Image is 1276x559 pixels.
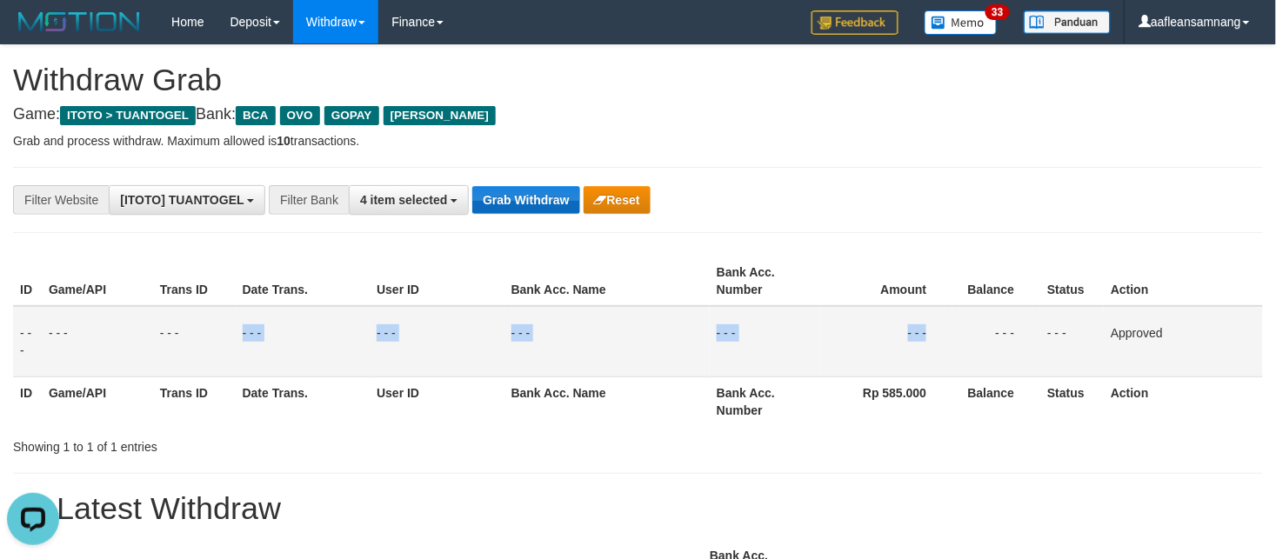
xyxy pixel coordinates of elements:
[821,256,953,306] th: Amount
[504,256,710,306] th: Bank Acc. Name
[821,306,953,377] td: - - -
[280,106,320,125] span: OVO
[324,106,379,125] span: GOPAY
[925,10,998,35] img: Button%20Memo.svg
[236,306,371,377] td: - - -
[13,185,109,215] div: Filter Website
[277,134,291,148] strong: 10
[370,306,504,377] td: - - -
[1104,376,1263,426] th: Action
[42,256,153,306] th: Game/API
[236,256,371,306] th: Date Trans.
[236,376,371,426] th: Date Trans.
[812,10,899,35] img: Feedback.jpg
[370,376,504,426] th: User ID
[269,185,349,215] div: Filter Bank
[1040,376,1104,426] th: Status
[13,256,42,306] th: ID
[153,256,236,306] th: Trans ID
[985,4,1009,20] span: 33
[584,186,651,214] button: Reset
[13,63,1263,97] h1: Withdraw Grab
[42,306,153,377] td: - - -
[60,106,196,125] span: ITOTO > TUANTOGEL
[13,376,42,426] th: ID
[952,256,1040,306] th: Balance
[504,376,710,426] th: Bank Acc. Name
[1024,10,1111,34] img: panduan.png
[821,376,953,426] th: Rp 585.000
[13,306,42,377] td: - - -
[952,306,1040,377] td: - - -
[370,256,504,306] th: User ID
[7,7,59,59] button: Open LiveChat chat widget
[13,9,145,35] img: MOTION_logo.png
[153,376,236,426] th: Trans ID
[13,132,1263,150] p: Grab and process withdraw. Maximum allowed is transactions.
[236,106,275,125] span: BCA
[349,185,469,215] button: 4 item selected
[13,431,518,456] div: Showing 1 to 1 of 1 entries
[384,106,496,125] span: [PERSON_NAME]
[952,376,1040,426] th: Balance
[120,193,244,207] span: [ITOTO] TUANTOGEL
[153,306,236,377] td: - - -
[13,491,1263,526] h1: 15 Latest Withdraw
[13,106,1263,123] h4: Game: Bank:
[360,193,447,207] span: 4 item selected
[710,256,821,306] th: Bank Acc. Number
[1040,256,1104,306] th: Status
[109,185,265,215] button: [ITOTO] TUANTOGEL
[1104,306,1263,377] td: Approved
[710,376,821,426] th: Bank Acc. Number
[504,306,710,377] td: - - -
[42,376,153,426] th: Game/API
[1040,306,1104,377] td: - - -
[1104,256,1263,306] th: Action
[472,186,579,214] button: Grab Withdraw
[710,306,821,377] td: - - -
